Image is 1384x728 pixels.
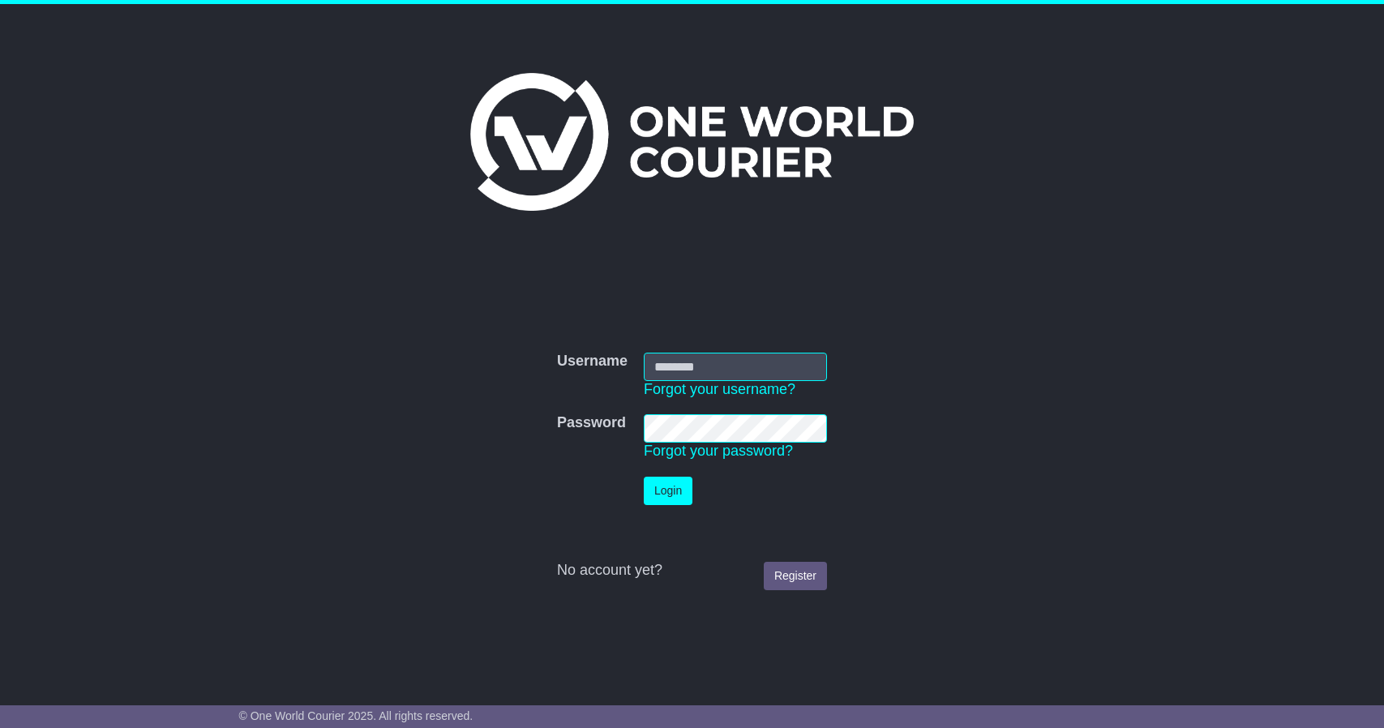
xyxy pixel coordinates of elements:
span: © One World Courier 2025. All rights reserved. [239,709,473,722]
a: Forgot your password? [644,443,793,459]
button: Login [644,477,692,505]
a: Forgot your username? [644,381,795,397]
img: One World [470,73,913,211]
label: Password [557,414,626,432]
label: Username [557,353,628,370]
div: No account yet? [557,562,827,580]
a: Register [764,562,827,590]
